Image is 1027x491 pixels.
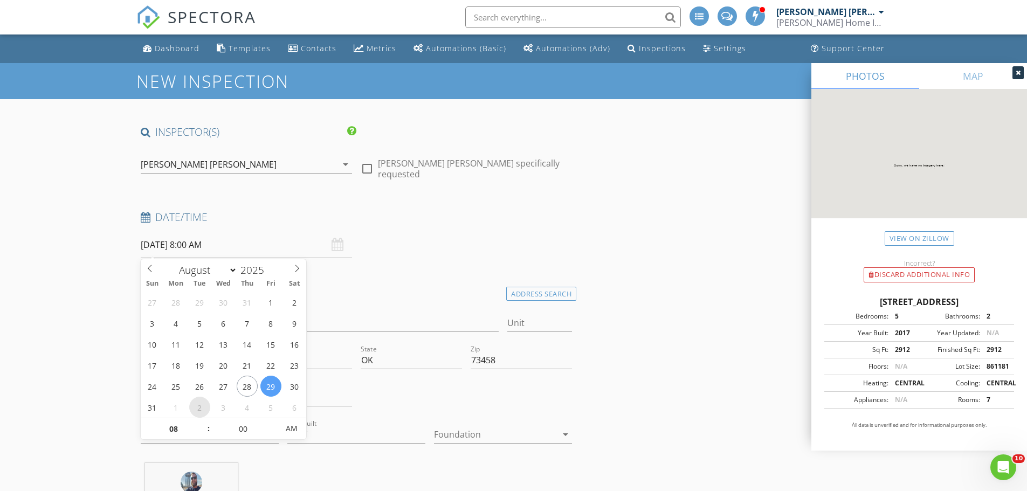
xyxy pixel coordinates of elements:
[349,39,401,59] a: Metrics
[136,72,375,91] h1: New Inspection
[284,355,305,376] span: August 23, 2025
[980,362,1011,371] div: 861181
[141,160,277,169] div: [PERSON_NAME] [PERSON_NAME]
[284,39,341,59] a: Contacts
[139,39,204,59] a: Dashboard
[828,345,888,355] div: Sq Ft:
[213,376,234,397] span: August 27, 2025
[811,89,1027,244] img: streetview
[776,17,884,28] div: Shepard Home Inspections, LLC
[888,345,919,355] div: 2912
[260,397,281,418] span: September 5, 2025
[259,280,282,287] span: Fri
[141,284,573,298] h4: Location
[260,355,281,376] span: August 22, 2025
[895,362,907,371] span: N/A
[141,280,164,287] span: Sun
[237,376,258,397] span: August 28, 2025
[189,313,210,334] span: August 5, 2025
[189,397,210,418] span: September 2, 2025
[166,355,187,376] span: August 18, 2025
[260,376,281,397] span: August 29, 2025
[919,345,980,355] div: Finished Sq Ft:
[211,280,235,287] span: Wed
[623,39,690,59] a: Inspections
[213,355,234,376] span: August 20, 2025
[980,345,1011,355] div: 2912
[284,334,305,355] span: August 16, 2025
[141,232,352,258] input: Select date
[888,378,919,388] div: CENTRAL
[811,259,1027,267] div: Incorrect?
[639,43,686,53] div: Inspections
[409,39,511,59] a: Automations (Basic)
[284,376,305,397] span: August 30, 2025
[212,39,275,59] a: Templates
[426,43,506,53] div: Automations (Basic)
[864,267,975,282] div: Discard Additional info
[213,334,234,355] span: August 13, 2025
[213,313,234,334] span: August 6, 2025
[141,125,356,139] h4: INSPECTOR(S)
[166,292,187,313] span: July 28, 2025
[714,43,746,53] div: Settings
[166,334,187,355] span: August 11, 2025
[776,6,876,17] div: [PERSON_NAME] [PERSON_NAME]
[229,43,271,53] div: Templates
[237,313,258,334] span: August 7, 2025
[166,376,187,397] span: August 25, 2025
[142,334,163,355] span: August 10, 2025
[155,43,199,53] div: Dashboard
[980,312,1011,321] div: 2
[189,334,210,355] span: August 12, 2025
[919,362,980,371] div: Lot Size:
[506,287,576,301] div: Address Search
[895,395,907,404] span: N/A
[237,292,258,313] span: July 31, 2025
[807,39,889,59] a: Support Center
[142,292,163,313] span: July 27, 2025
[559,428,572,441] i: arrow_drop_down
[136,15,256,37] a: SPECTORA
[519,39,615,59] a: Automations (Advanced)
[339,158,352,171] i: arrow_drop_down
[536,43,610,53] div: Automations (Adv)
[284,292,305,313] span: August 2, 2025
[136,5,160,29] img: The Best Home Inspection Software - Spectora
[142,355,163,376] span: August 17, 2025
[828,362,888,371] div: Floors:
[378,158,572,179] label: [PERSON_NAME] [PERSON_NAME] specifically requested
[888,328,919,338] div: 2017
[888,312,919,321] div: 5
[919,312,980,321] div: Bathrooms:
[919,328,980,338] div: Year Updated:
[213,397,234,418] span: September 3, 2025
[919,395,980,405] div: Rooms:
[189,292,210,313] span: July 29, 2025
[990,454,1016,480] iframe: Intercom live chat
[282,280,306,287] span: Sat
[142,313,163,334] span: August 3, 2025
[987,328,999,337] span: N/A
[213,292,234,313] span: July 30, 2025
[699,39,750,59] a: Settings
[168,5,256,28] span: SPECTORA
[277,418,306,439] span: Click to toggle
[166,397,187,418] span: September 1, 2025
[260,313,281,334] span: August 8, 2025
[237,397,258,418] span: September 4, 2025
[284,397,305,418] span: September 6, 2025
[141,210,573,224] h4: Date/Time
[189,376,210,397] span: August 26, 2025
[207,418,210,439] span: :
[367,43,396,53] div: Metrics
[1012,454,1025,463] span: 10
[885,231,954,246] a: View on Zillow
[164,280,188,287] span: Mon
[980,395,1011,405] div: 7
[465,6,681,28] input: Search everything...
[189,355,210,376] span: August 19, 2025
[301,43,336,53] div: Contacts
[166,313,187,334] span: August 4, 2025
[980,378,1011,388] div: CENTRAL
